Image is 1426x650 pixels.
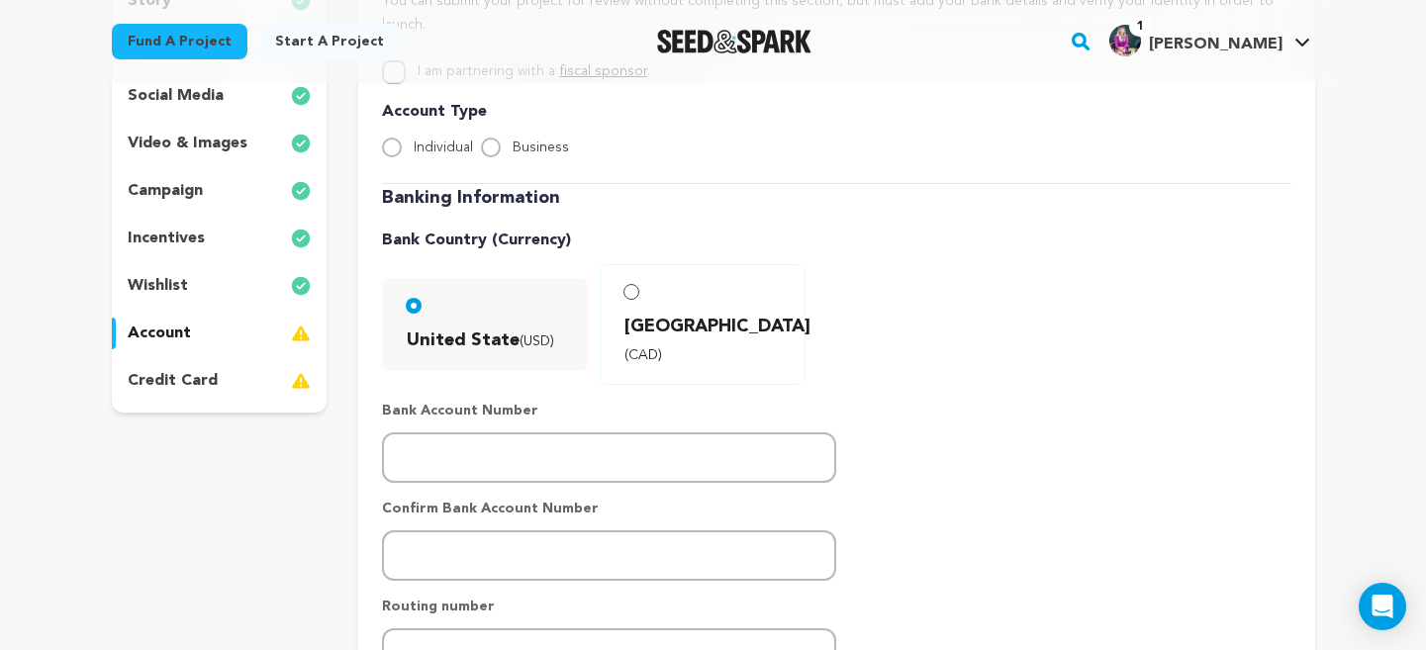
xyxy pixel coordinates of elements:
[520,334,554,348] span: (USD)
[382,184,1290,213] p: Banking Information
[291,322,311,345] img: warning-full.svg
[624,313,789,368] span: [GEOGRAPHIC_DATA]
[128,227,205,250] p: incentives
[128,132,247,155] p: video & images
[624,348,662,362] span: (CAD)
[291,179,311,203] img: check-circle-full.svg
[112,223,328,254] button: incentives
[291,274,311,298] img: check-circle-full.svg
[1109,25,1283,56] div: Luna Z.'s Profile
[382,229,1290,252] p: Bank Country (Currency)
[513,140,569,154] span: Business
[128,179,203,203] p: campaign
[291,369,311,393] img: warning-full.svg
[1129,17,1152,37] span: 1
[1105,21,1314,56] a: Luna Z.'s Profile
[657,30,812,53] img: Seed&Spark Logo Dark Mode
[128,274,188,298] p: wishlist
[291,227,311,250] img: check-circle-full.svg
[382,100,1290,124] p: Account Type
[112,365,328,397] button: credit card
[1149,37,1283,52] span: [PERSON_NAME]
[259,24,400,59] a: Start a project
[112,24,247,59] a: Fund a project
[128,84,224,108] p: social media
[291,132,311,155] img: check-circle-full.svg
[382,401,836,420] p: Bank Account Number
[128,369,218,393] p: credit card
[291,84,311,108] img: check-circle-full.svg
[112,270,328,302] button: wishlist
[112,175,328,207] button: campaign
[1359,583,1406,630] div: Open Intercom Messenger
[407,326,571,354] span: United State
[112,318,328,349] button: account
[1105,21,1314,62] span: Luna Z.'s Profile
[112,128,328,159] button: video & images
[1109,25,1141,56] img: IMG_6989.jpg
[112,80,328,112] button: social media
[128,322,191,345] p: account
[657,30,812,53] a: Seed&Spark Homepage
[382,499,836,518] p: Confirm Bank Account Number
[414,140,473,154] span: Individual
[382,597,836,616] p: Routing number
